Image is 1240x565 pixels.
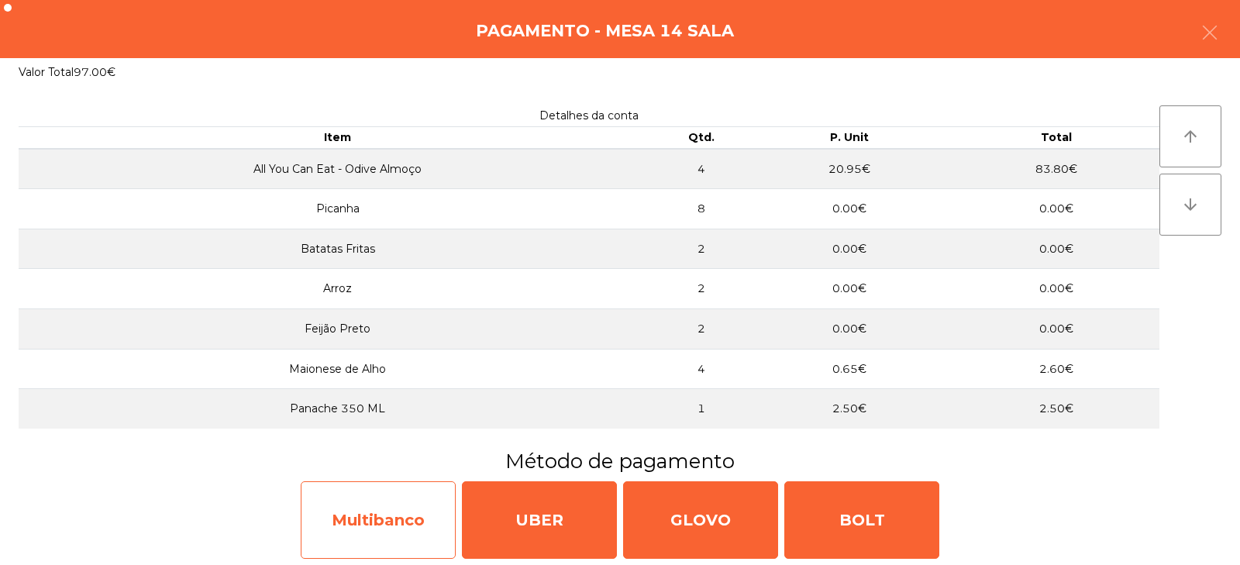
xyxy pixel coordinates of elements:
span: Valor Total [19,65,74,79]
div: UBER [462,481,617,559]
button: arrow_downward [1159,174,1221,236]
td: Batatas Fritas [19,229,656,269]
td: 0.00€ [746,269,952,309]
td: 2.50€ [746,389,952,429]
td: Panache 350 ML [19,389,656,429]
th: Item [19,127,656,149]
td: 83.80€ [953,149,1159,189]
td: Picanha [19,189,656,229]
td: 0.00€ [746,189,952,229]
td: All You Can Eat - Odive Almoço [19,149,656,189]
td: 2.50€ [953,389,1159,429]
td: 8 [656,189,746,229]
td: 2 [656,269,746,309]
i: arrow_downward [1181,195,1200,214]
h4: Pagamento - Mesa 14 Sala [476,19,734,43]
td: Maionese de Alho [19,349,656,389]
button: arrow_upward [1159,105,1221,167]
td: 0.00€ [953,229,1159,269]
td: 4 [656,149,746,189]
td: 2 [656,229,746,269]
td: 0.00€ [746,309,952,350]
h3: Método de pagamento [12,447,1228,475]
td: 2.60€ [953,349,1159,389]
th: P. Unit [746,127,952,149]
div: BOLT [784,481,939,559]
td: 20.95€ [746,149,952,189]
th: Total [953,127,1159,149]
td: 0.00€ [953,189,1159,229]
td: 2 [656,309,746,350]
td: Arroz [19,269,656,309]
th: Qtd. [656,127,746,149]
td: 1 [656,389,746,429]
td: Feijão Preto [19,309,656,350]
span: Detalhes da conta [539,109,639,122]
div: GLOVO [623,481,778,559]
div: Multibanco [301,481,456,559]
td: 0.00€ [746,229,952,269]
i: arrow_upward [1181,127,1200,146]
td: 0.65€ [746,349,952,389]
td: 0.00€ [953,309,1159,350]
td: 4 [656,349,746,389]
td: 0.00€ [953,269,1159,309]
span: 97.00€ [74,65,115,79]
